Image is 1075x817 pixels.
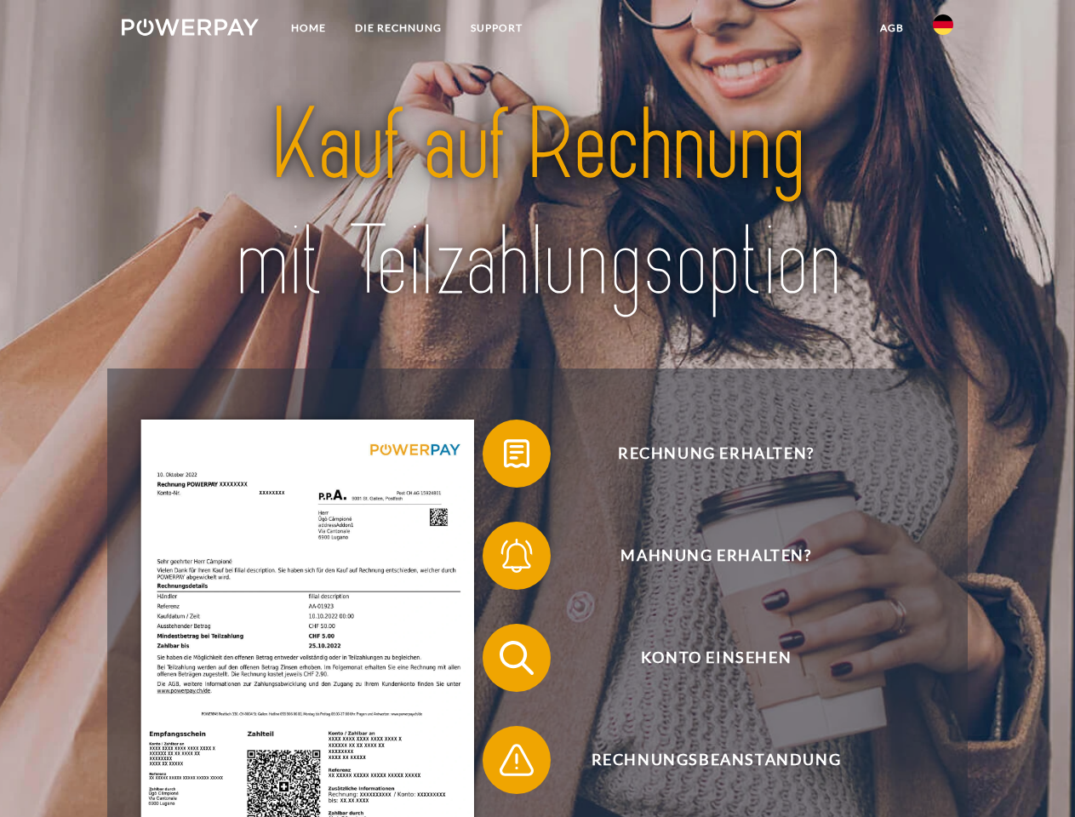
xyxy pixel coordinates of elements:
img: logo-powerpay-white.svg [122,19,259,36]
a: DIE RECHNUNG [340,13,456,43]
button: Rechnung erhalten? [483,420,925,488]
span: Rechnung erhalten? [507,420,924,488]
span: Mahnung erhalten? [507,522,924,590]
button: Rechnungsbeanstandung [483,726,925,794]
span: Konto einsehen [507,624,924,692]
button: Konto einsehen [483,624,925,692]
button: Mahnung erhalten? [483,522,925,590]
img: qb_bill.svg [495,432,538,475]
a: Home [277,13,340,43]
img: de [933,14,953,35]
a: SUPPORT [456,13,537,43]
span: Rechnungsbeanstandung [507,726,924,794]
img: title-powerpay_de.svg [163,82,912,326]
a: agb [866,13,918,43]
img: qb_warning.svg [495,739,538,781]
img: qb_bell.svg [495,534,538,577]
img: qb_search.svg [495,637,538,679]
